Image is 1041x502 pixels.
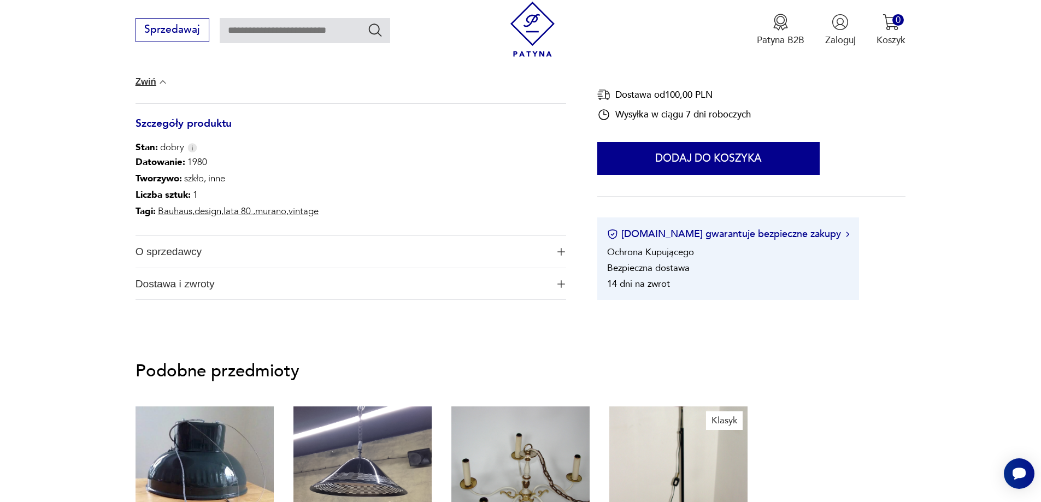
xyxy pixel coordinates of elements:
iframe: Smartsupp widget button [1004,458,1034,489]
a: vintage [289,205,319,217]
li: 14 dni na zwrot [607,277,670,290]
a: Ikona medaluPatyna B2B [757,14,804,46]
img: Ikona certyfikatu [607,229,618,240]
li: Bezpieczna dostawa [607,262,690,274]
button: [DOMAIN_NAME] gwarantuje bezpieczne zakupy [607,227,849,241]
img: Ikonka użytkownika [832,14,849,31]
p: Patyna B2B [757,34,804,46]
img: Patyna - sklep z meblami i dekoracjami vintage [505,2,560,57]
p: Zaloguj [825,34,856,46]
a: murano [255,205,286,217]
button: Ikona plusaO sprzedawcy [136,236,566,268]
a: design [195,205,221,217]
p: Koszyk [877,34,905,46]
button: Dodaj do koszyka [597,143,820,175]
img: Ikona plusa [557,280,565,288]
img: Ikona medalu [772,14,789,31]
span: Dostawa i zwroty [136,268,548,300]
div: Dostawa od 100,00 PLN [597,88,751,102]
img: Ikona strzałki w prawo [846,232,849,237]
a: lata 80. [224,205,253,217]
button: Sprzedawaj [136,18,209,42]
span: dobry [136,141,184,154]
p: 1980 [136,154,319,170]
b: Tworzywo : [136,172,182,185]
button: Szukaj [367,22,383,38]
img: Info icon [187,143,197,152]
li: Ochrona Kupującego [607,246,694,258]
p: 1 [136,187,319,203]
a: Sprzedawaj [136,26,209,35]
div: 0 [892,14,904,26]
p: Podobne przedmioty [136,363,906,379]
img: Ikona koszyka [883,14,899,31]
button: Ikona plusaDostawa i zwroty [136,268,566,300]
a: Bauhaus [158,205,192,217]
img: Ikona dostawy [597,88,610,102]
b: Liczba sztuk: [136,188,191,201]
button: Patyna B2B [757,14,804,46]
b: Stan: [136,141,158,153]
span: O sprzedawcy [136,236,548,268]
button: Zaloguj [825,14,856,46]
img: chevron down [157,76,168,87]
button: Zwiń [136,76,168,87]
p: , , , , [136,203,319,220]
div: Wysyłka w ciągu 7 dni roboczych [597,108,751,121]
b: Datowanie : [136,156,185,168]
p: szkło, inne [136,170,319,187]
h3: Szczegóły produktu [136,120,566,141]
button: 0Koszyk [877,14,905,46]
img: Ikona plusa [557,248,565,256]
b: Tagi: [136,205,156,217]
